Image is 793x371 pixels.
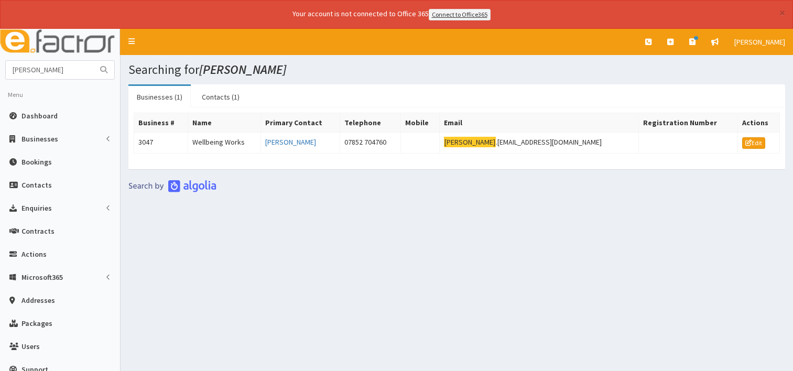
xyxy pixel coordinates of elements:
a: Contacts (1) [193,86,248,108]
th: Registration Number [639,113,738,132]
input: Search... [6,61,94,79]
a: [PERSON_NAME] [265,137,316,147]
h1: Searching for [128,63,785,77]
span: Users [21,342,40,351]
td: 3047 [134,132,188,153]
span: Bookings [21,157,52,167]
span: Businesses [21,134,58,144]
span: Actions [21,249,47,259]
span: Dashboard [21,111,58,121]
a: Edit [742,137,765,149]
a: [PERSON_NAME] [726,29,793,55]
i: [PERSON_NAME] [199,61,286,78]
span: Microsoft365 [21,272,63,282]
th: Email [439,113,639,132]
td: .[EMAIL_ADDRESS][DOMAIN_NAME] [439,132,639,153]
span: [PERSON_NAME] [734,37,785,47]
button: × [779,7,785,18]
span: Contracts [21,226,55,236]
th: Telephone [340,113,400,132]
a: Connect to Office365 [429,9,491,20]
td: Wellbeing Works [188,132,261,153]
th: Mobile [400,113,439,132]
th: Primary Contact [261,113,340,132]
span: Addresses [21,296,55,305]
th: Business # [134,113,188,132]
div: Your account is not connected to Office 365 [85,8,698,20]
mark: [PERSON_NAME] [444,137,496,148]
span: Contacts [21,180,52,190]
td: 07852 704760 [340,132,400,153]
a: Businesses (1) [128,86,191,108]
th: Actions [737,113,779,132]
th: Name [188,113,261,132]
img: search-by-algolia-light-background.png [128,180,216,192]
span: Packages [21,319,52,328]
span: Enquiries [21,203,52,213]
